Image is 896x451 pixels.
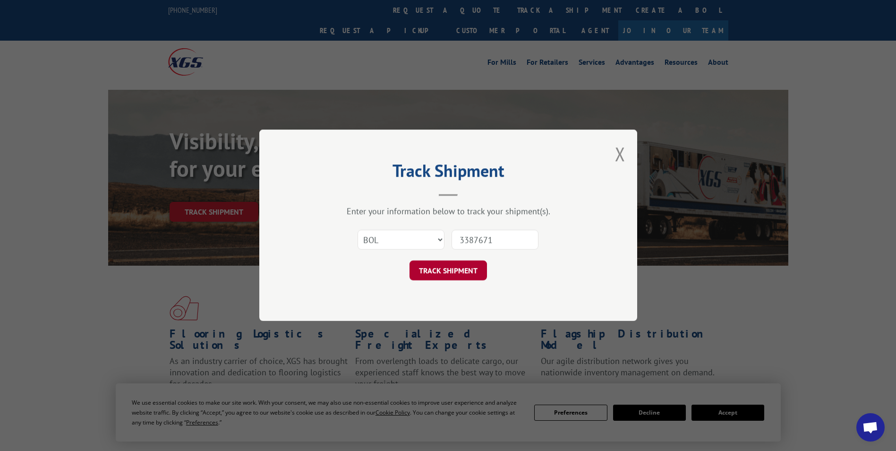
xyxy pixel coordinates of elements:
button: Close modal [615,141,625,166]
div: Open chat [856,413,885,442]
input: Number(s) [452,230,538,250]
button: TRACK SHIPMENT [410,261,487,281]
h2: Track Shipment [307,164,590,182]
div: Enter your information below to track your shipment(s). [307,206,590,217]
